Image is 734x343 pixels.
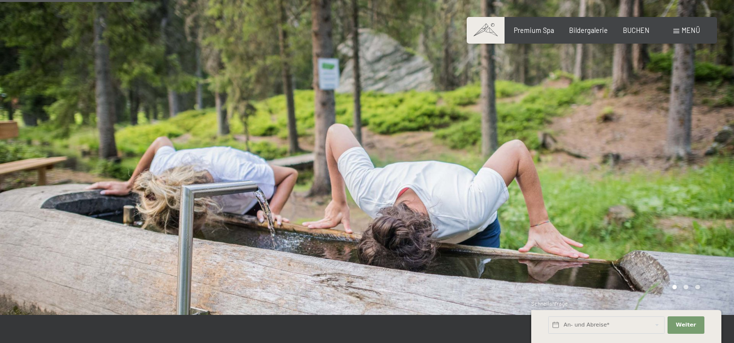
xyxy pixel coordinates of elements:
[684,285,688,290] div: Carousel Page 2
[695,285,700,290] div: Carousel Page 3
[672,285,677,290] div: Carousel Page 1 (Current Slide)
[531,300,568,307] span: Schnellanfrage
[668,316,704,334] button: Weiter
[669,285,700,290] div: Carousel Pagination
[569,26,608,34] a: Bildergalerie
[514,26,554,34] a: Premium Spa
[623,26,650,34] a: BUCHEN
[676,321,696,329] span: Weiter
[682,26,700,34] span: Menü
